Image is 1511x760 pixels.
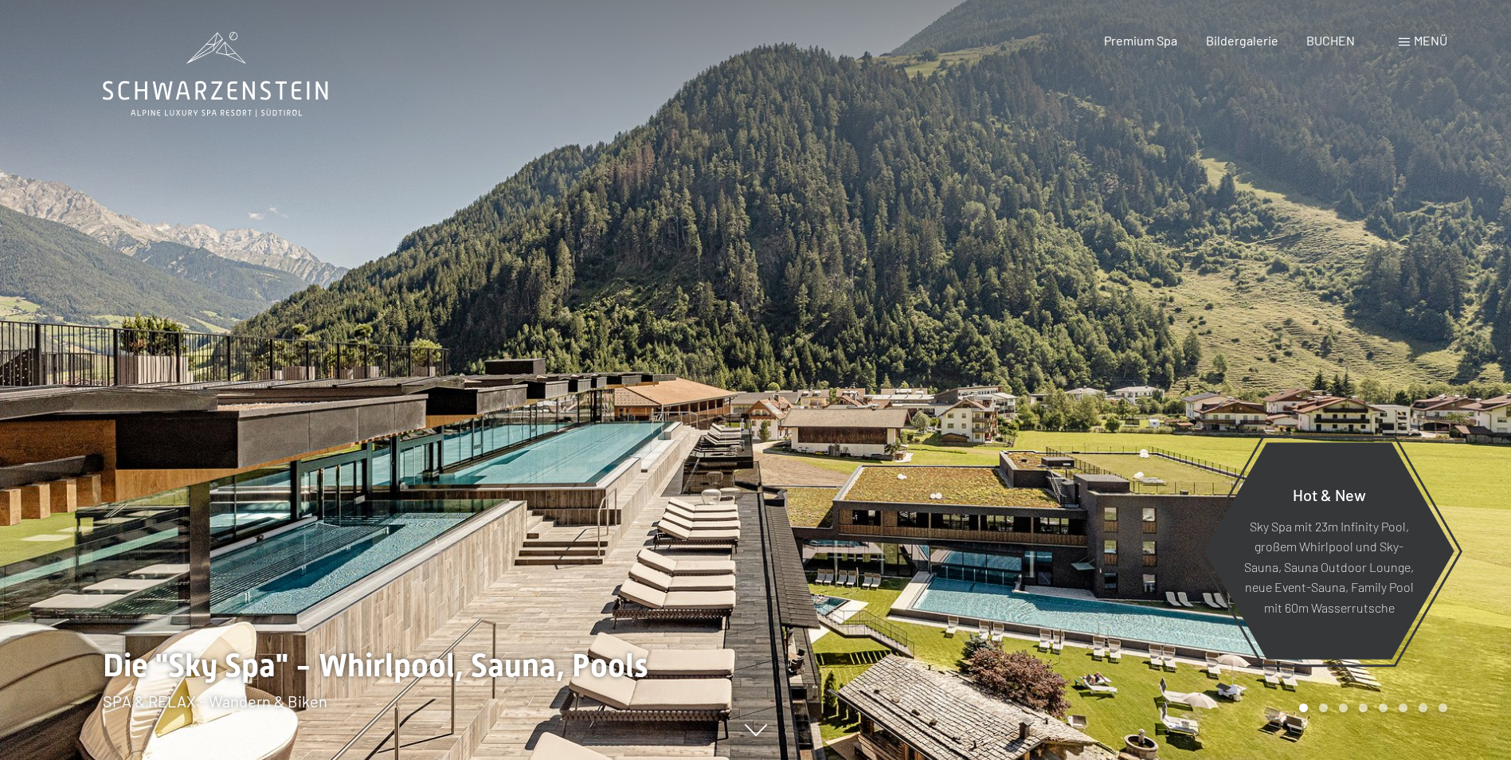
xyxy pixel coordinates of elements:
div: Carousel Page 2 [1319,703,1328,712]
a: BUCHEN [1306,33,1355,48]
span: Menü [1414,33,1447,48]
div: Carousel Page 3 [1339,703,1348,712]
div: Carousel Page 8 [1439,703,1447,712]
a: Bildergalerie [1206,33,1278,48]
div: Carousel Pagination [1294,703,1447,712]
div: Carousel Page 4 [1359,703,1368,712]
div: Carousel Page 5 [1379,703,1388,712]
div: Carousel Page 7 [1419,703,1427,712]
div: Carousel Page 1 (Current Slide) [1299,703,1308,712]
p: Sky Spa mit 23m Infinity Pool, großem Whirlpool und Sky-Sauna, Sauna Outdoor Lounge, neue Event-S... [1243,515,1415,617]
a: Hot & New Sky Spa mit 23m Infinity Pool, großem Whirlpool und Sky-Sauna, Sauna Outdoor Lounge, ne... [1203,441,1455,660]
a: Premium Spa [1104,33,1177,48]
div: Carousel Page 6 [1399,703,1407,712]
span: Hot & New [1293,484,1366,503]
